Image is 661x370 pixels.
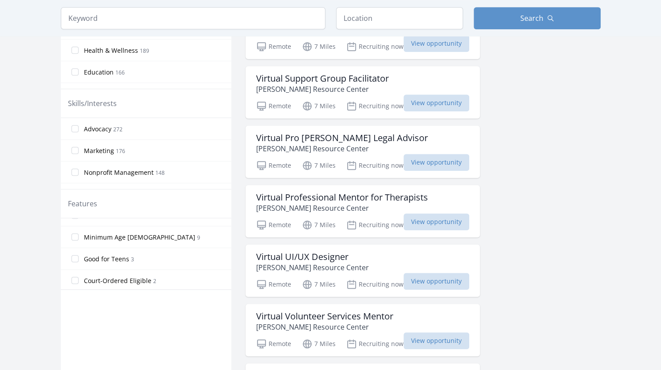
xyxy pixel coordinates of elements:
[71,147,79,154] input: Marketing 176
[245,304,480,356] a: Virtual Volunteer Services Mentor [PERSON_NAME] Resource Center Remote 7 Miles Recruiting now Vie...
[131,256,134,263] span: 3
[346,41,404,52] p: Recruiting now
[84,168,154,177] span: Nonprofit Management
[256,311,393,322] h3: Virtual Volunteer Services Mentor
[404,94,469,111] span: View opportunity
[256,262,369,273] p: [PERSON_NAME] Resource Center
[84,68,114,77] span: Education
[256,143,428,154] p: [PERSON_NAME] Resource Center
[155,169,165,177] span: 148
[256,220,291,230] p: Remote
[302,41,336,52] p: 7 Miles
[346,101,404,111] p: Recruiting now
[256,279,291,290] p: Remote
[256,252,369,262] h3: Virtual UI/UX Designer
[302,339,336,349] p: 7 Miles
[256,160,291,171] p: Remote
[140,47,149,55] span: 189
[302,279,336,290] p: 7 Miles
[256,41,291,52] p: Remote
[474,7,601,29] button: Search
[302,160,336,171] p: 7 Miles
[71,125,79,132] input: Advocacy 272
[346,160,404,171] p: Recruiting now
[84,146,114,155] span: Marketing
[245,244,480,297] a: Virtual UI/UX Designer [PERSON_NAME] Resource Center Remote 7 Miles Recruiting now View opportunity
[197,234,200,241] span: 9
[404,332,469,349] span: View opportunity
[84,276,151,285] span: Court-Ordered Eligible
[71,277,79,284] input: Court-Ordered Eligible 2
[256,322,393,332] p: [PERSON_NAME] Resource Center
[245,66,480,118] a: Virtual Support Group Facilitator [PERSON_NAME] Resource Center Remote 7 Miles Recruiting now Vie...
[404,35,469,52] span: View opportunity
[68,198,97,209] legend: Features
[115,69,125,76] span: 166
[520,13,543,24] span: Search
[256,73,389,84] h3: Virtual Support Group Facilitator
[245,126,480,178] a: Virtual Pro [PERSON_NAME] Legal Advisor [PERSON_NAME] Resource Center Remote 7 Miles Recruiting n...
[404,154,469,171] span: View opportunity
[84,233,195,242] span: Minimum Age [DEMOGRAPHIC_DATA]
[256,339,291,349] p: Remote
[256,192,428,203] h3: Virtual Professional Mentor for Therapists
[346,339,404,349] p: Recruiting now
[71,68,79,75] input: Education 166
[404,273,469,290] span: View opportunity
[84,46,138,55] span: Health & Wellness
[84,255,129,264] span: Good for Teens
[256,203,428,213] p: [PERSON_NAME] Resource Center
[256,101,291,111] p: Remote
[116,147,125,155] span: 176
[256,133,428,143] h3: Virtual Pro [PERSON_NAME] Legal Advisor
[245,185,480,237] a: Virtual Professional Mentor for Therapists [PERSON_NAME] Resource Center Remote 7 Miles Recruitin...
[256,84,389,94] p: [PERSON_NAME] Resource Center
[71,47,79,54] input: Health & Wellness 189
[302,101,336,111] p: 7 Miles
[71,233,79,240] input: Minimum Age [DEMOGRAPHIC_DATA] 9
[113,126,123,133] span: 272
[71,255,79,262] input: Good for Teens 3
[346,279,404,290] p: Recruiting now
[153,277,156,285] span: 2
[346,220,404,230] p: Recruiting now
[404,213,469,230] span: View opportunity
[61,7,325,29] input: Keyword
[71,169,79,176] input: Nonprofit Management 148
[302,220,336,230] p: 7 Miles
[336,7,463,29] input: Location
[84,125,111,134] span: Advocacy
[68,98,117,109] legend: Skills/Interests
